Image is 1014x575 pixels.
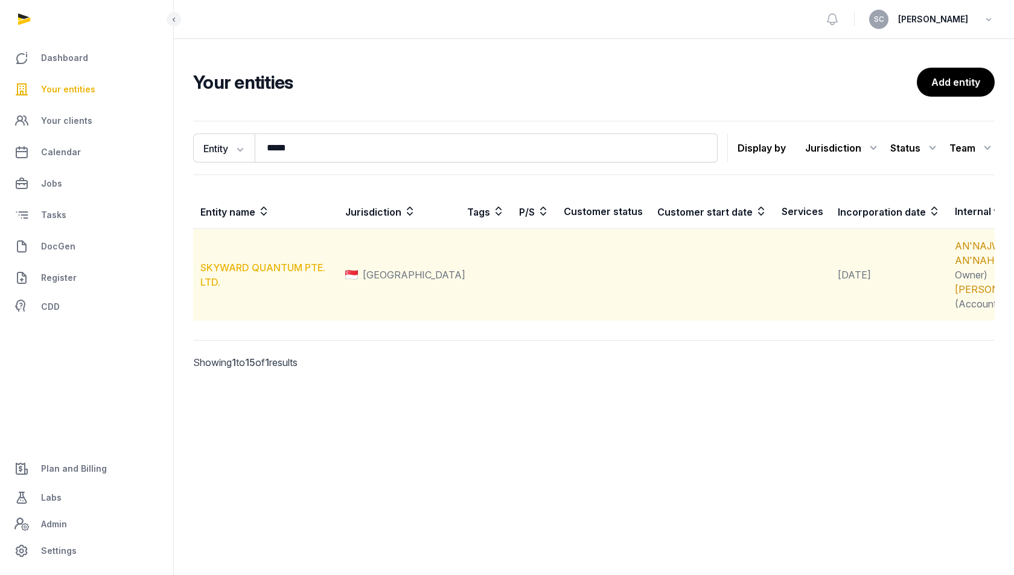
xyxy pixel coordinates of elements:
h2: Your entities [193,71,917,93]
a: Calendar [10,138,164,167]
span: Settings [41,544,77,558]
a: Settings [10,536,164,565]
span: [GEOGRAPHIC_DATA] [363,268,465,282]
div: Team [949,138,995,158]
span: Your entities [41,82,95,97]
a: Jobs [10,169,164,198]
span: Your clients [41,114,92,128]
button: Entity [193,133,255,162]
a: Your clients [10,106,164,135]
span: Calendar [41,145,81,159]
span: Labs [41,490,62,505]
th: Tags [460,194,512,229]
td: [DATE] [831,229,948,321]
span: SC [874,16,884,23]
span: CDD [41,300,60,314]
span: DocGen [41,239,75,254]
div: Jurisdiction [805,138,881,158]
a: Labs [10,483,164,512]
a: Add entity [917,68,995,97]
span: Register [41,271,77,285]
a: Admin [10,512,164,536]
span: 1 [232,356,236,368]
span: [PERSON_NAME] [898,12,968,27]
a: Dashboard [10,43,164,72]
a: Your entities [10,75,164,104]
th: Incorporation date [831,194,948,229]
div: Status [890,138,940,158]
span: Jobs [41,176,62,191]
th: Customer start date [650,194,774,229]
span: Tasks [41,208,66,222]
a: Tasks [10,201,164,230]
th: Entity name [193,194,338,229]
p: Display by [738,138,786,158]
th: Services [774,194,831,229]
span: 1 [265,356,269,368]
a: Plan and Billing [10,454,164,483]
span: Dashboard [41,51,88,65]
p: Showing to of results [193,341,379,384]
th: Jurisdiction [338,194,460,229]
th: P/S [512,194,556,229]
a: SKYWARD QUANTUM PTE. LTD. [200,262,325,288]
span: 15 [245,356,255,368]
button: SC [869,10,888,29]
th: Customer status [556,194,650,229]
a: Register [10,263,164,292]
a: CDD [10,295,164,319]
span: Plan and Billing [41,461,107,476]
span: Admin [41,517,67,532]
a: DocGen [10,232,164,261]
